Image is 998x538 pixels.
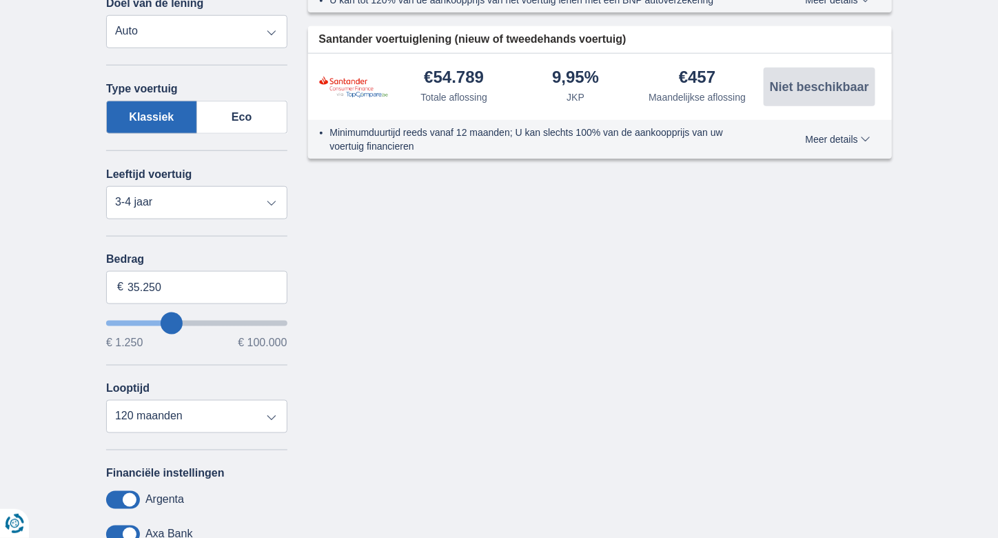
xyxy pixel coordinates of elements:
label: Type voertuig [106,83,178,95]
li: Minimumduurtijd reeds vanaf 12 maanden; U kan slechts 100% van de aankoopprijs van uw voertuig fi... [330,126,755,153]
img: product.pl.alt Santander [319,76,388,97]
button: Meer details [795,134,881,145]
label: Leeftijd voertuig [106,168,192,181]
span: Santander voertuiglening (nieuw of tweedehands voertuig) [319,32,627,48]
label: Looptijd [106,382,150,395]
button: Niet beschikbaar [764,68,875,106]
label: Eco [197,101,287,134]
span: Niet beschikbaar [770,81,869,93]
div: Maandelijkse aflossing [649,90,746,104]
span: € [117,279,123,295]
label: Financiële instellingen [106,468,225,480]
label: Klassiek [106,101,197,134]
span: Meer details [806,134,870,144]
label: Argenta [145,494,184,506]
div: Totale aflossing [420,90,487,104]
div: 9,95% [552,69,599,88]
span: € 1.250 [106,337,143,348]
div: €457 [679,69,715,88]
input: wantToBorrow [106,321,287,326]
div: €54.789 [424,69,484,88]
label: Bedrag [106,253,287,266]
span: € 100.000 [238,337,287,348]
div: JKP [567,90,584,104]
